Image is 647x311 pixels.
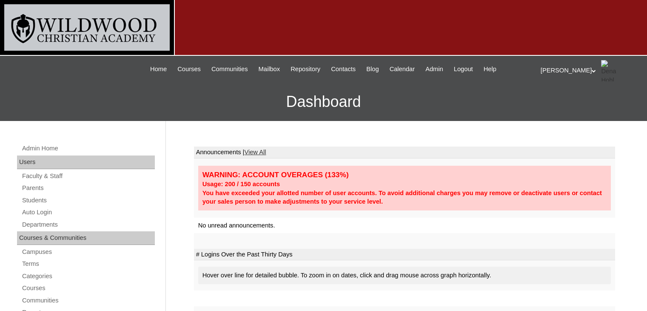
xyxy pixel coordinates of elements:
[601,60,622,81] img: Dena Hohl
[4,83,643,121] h3: Dashboard
[21,295,155,306] a: Communities
[198,267,611,284] div: Hover over line for detailed bubble. To zoom in on dates, click and drag mouse across graph horiz...
[150,64,167,74] span: Home
[390,64,415,74] span: Calendar
[194,147,615,158] td: Announcements |
[425,64,443,74] span: Admin
[21,259,155,269] a: Terms
[202,170,607,180] div: WARNING: ACCOUNT OVERAGES (133%)
[259,64,280,74] span: Mailbox
[21,195,155,206] a: Students
[21,183,155,193] a: Parents
[244,149,266,155] a: View All
[454,64,473,74] span: Logout
[21,171,155,181] a: Faculty & Staff
[366,64,379,74] span: Blog
[17,155,155,169] div: Users
[479,64,501,74] a: Help
[21,219,155,230] a: Departments
[331,64,356,74] span: Contacts
[21,271,155,282] a: Categories
[541,60,638,81] div: [PERSON_NAME]
[254,64,285,74] a: Mailbox
[291,64,320,74] span: Repository
[385,64,419,74] a: Calendar
[194,218,615,233] td: No unread announcements.
[286,64,325,74] a: Repository
[146,64,171,74] a: Home
[211,64,248,74] span: Communities
[21,247,155,257] a: Campuses
[21,143,155,154] a: Admin Home
[173,64,205,74] a: Courses
[202,189,607,206] div: You have exceeded your allotted number of user accounts. To avoid additional charges you may remo...
[194,249,615,261] td: # Logins Over the Past Thirty Days
[450,64,477,74] a: Logout
[207,64,252,74] a: Communities
[17,231,155,245] div: Courses & Communities
[362,64,383,74] a: Blog
[4,4,170,51] img: logo-white.png
[484,64,496,74] span: Help
[421,64,447,74] a: Admin
[202,181,280,187] strong: Usage: 200 / 150 accounts
[21,283,155,294] a: Courses
[327,64,360,74] a: Contacts
[177,64,201,74] span: Courses
[21,207,155,218] a: Auto Login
